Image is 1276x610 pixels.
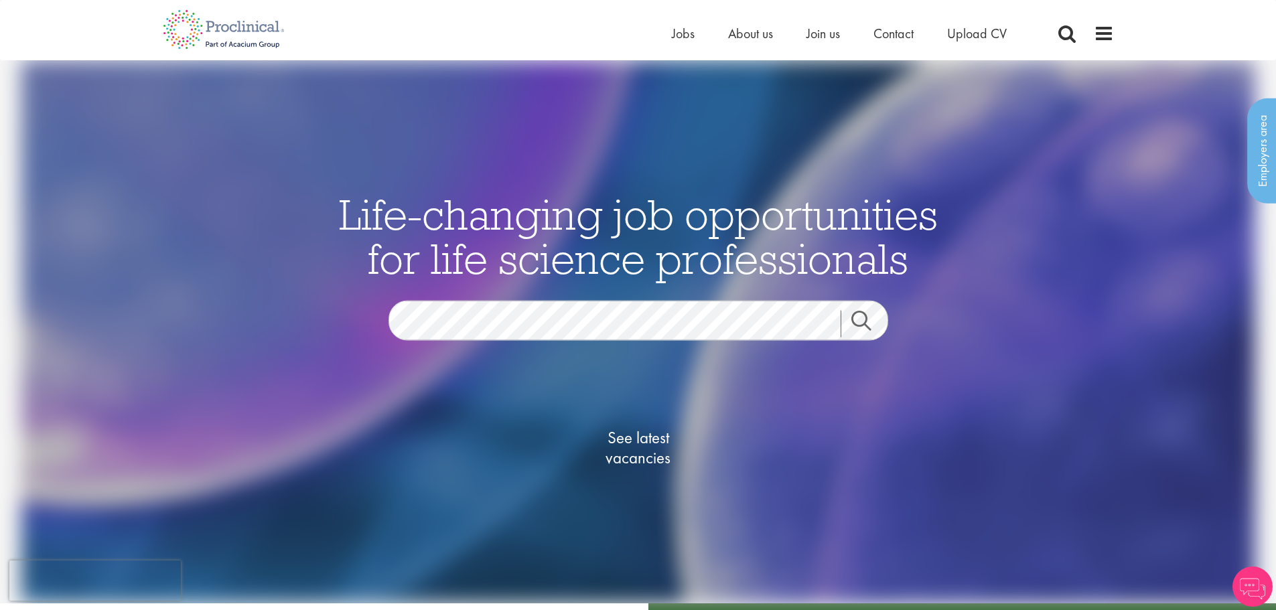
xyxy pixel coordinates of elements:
[873,25,914,42] a: Contact
[841,311,898,337] a: Job search submit button
[806,25,840,42] a: Join us
[9,560,181,601] iframe: reCAPTCHA
[728,25,773,42] a: About us
[571,428,705,468] span: See latest vacancies
[1232,566,1273,607] img: Chatbot
[672,25,695,42] a: Jobs
[21,60,1255,603] img: candidate home
[339,187,938,285] span: Life-changing job opportunities for life science professionals
[947,25,1007,42] a: Upload CV
[571,374,705,522] a: See latestvacancies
